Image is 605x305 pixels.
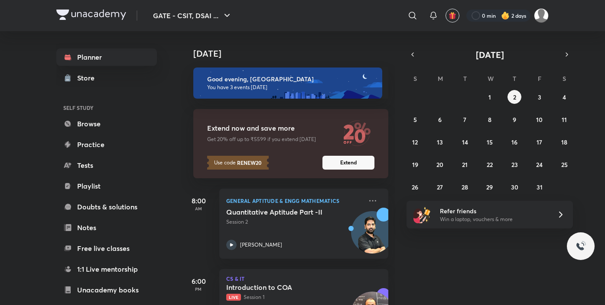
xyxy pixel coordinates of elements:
[562,116,567,124] abbr: October 11, 2025
[412,183,418,191] abbr: October 26, 2025
[56,100,157,115] h6: SELF STUDY
[207,84,374,91] p: You have 3 events [DATE]
[483,90,497,104] button: October 1, 2025
[181,196,216,206] h5: 8:00
[226,276,381,281] p: CS & IT
[483,157,497,171] button: October 22, 2025
[56,198,157,215] a: Doubts & solutions
[486,183,493,191] abbr: October 29, 2025
[536,161,543,169] abbr: October 24, 2025
[458,135,472,149] button: October 14, 2025
[207,75,374,83] h6: Good evening, [GEOGRAPHIC_DATA]
[56,48,157,66] a: Planner
[483,135,497,149] button: October 15, 2025
[413,206,431,223] img: referral
[463,74,467,83] abbr: Tuesday
[56,10,126,22] a: Company Logo
[207,124,340,133] h5: Extend now and save more
[557,157,571,171] button: October 25, 2025
[557,112,571,126] button: October 11, 2025
[561,138,567,146] abbr: October 18, 2025
[488,116,491,124] abbr: October 8, 2025
[440,206,546,215] h6: Refer friends
[537,183,543,191] abbr: October 31, 2025
[458,112,472,126] button: October 7, 2025
[511,138,517,146] abbr: October 16, 2025
[463,116,466,124] abbr: October 7, 2025
[56,69,157,87] a: Store
[226,283,334,292] h5: Introduction to COA
[226,294,241,301] span: Live
[488,93,491,101] abbr: October 1, 2025
[536,116,543,124] abbr: October 10, 2025
[437,138,443,146] abbr: October 13, 2025
[207,136,340,143] p: Get 20% off up to ₹5599 if you extend [DATE]
[557,90,571,104] button: October 4, 2025
[77,73,100,83] div: Store
[462,183,468,191] abbr: October 28, 2025
[557,135,571,149] button: October 18, 2025
[533,135,546,149] button: October 17, 2025
[507,112,521,126] button: October 9, 2025
[507,180,521,194] button: October 30, 2025
[433,112,447,126] button: October 6, 2025
[449,12,456,19] img: avatar
[56,219,157,236] a: Notes
[437,183,443,191] abbr: October 27, 2025
[56,136,157,153] a: Practice
[412,161,418,169] abbr: October 19, 2025
[340,116,374,151] img: Extend now and save more
[433,135,447,149] button: October 13, 2025
[408,112,422,126] button: October 5, 2025
[413,116,417,124] abbr: October 5, 2025
[56,115,157,132] a: Browse
[433,180,447,194] button: October 27, 2025
[240,241,282,249] p: [PERSON_NAME]
[483,180,497,194] button: October 29, 2025
[537,138,542,146] abbr: October 17, 2025
[181,206,216,211] p: AM
[351,216,393,257] img: Avatar
[56,177,157,195] a: Playlist
[563,74,566,83] abbr: Saturday
[533,180,546,194] button: October 31, 2025
[56,157,157,174] a: Tests
[408,135,422,149] button: October 12, 2025
[438,116,442,124] abbr: October 6, 2025
[483,112,497,126] button: October 8, 2025
[181,276,216,286] h5: 6:00
[193,67,382,99] img: evening
[433,157,447,171] button: October 20, 2025
[462,161,468,169] abbr: October 21, 2025
[322,156,374,170] button: Extend
[436,161,443,169] abbr: October 20, 2025
[148,7,237,24] button: GATE - CSIT, DSAI ...
[419,48,561,61] button: [DATE]
[438,74,443,83] abbr: Monday
[226,196,362,206] p: General Aptitude & Engg Mathematics
[408,180,422,194] button: October 26, 2025
[226,208,334,216] h5: Quantitative Aptitude Part -II
[533,90,546,104] button: October 3, 2025
[538,74,541,83] abbr: Friday
[56,10,126,20] img: Company Logo
[513,93,516,101] abbr: October 2, 2025
[563,93,566,101] abbr: October 4, 2025
[487,138,493,146] abbr: October 15, 2025
[513,116,516,124] abbr: October 9, 2025
[487,161,493,169] abbr: October 22, 2025
[236,159,262,167] strong: RENEW20
[501,11,510,20] img: streak
[412,138,418,146] abbr: October 12, 2025
[193,48,397,59] h4: [DATE]
[440,215,546,223] p: Win a laptop, vouchers & more
[534,8,549,23] img: Varsha Sharma
[181,286,216,292] p: PM
[511,183,518,191] abbr: October 30, 2025
[446,9,459,22] button: avatar
[507,90,521,104] button: October 2, 2025
[476,49,504,61] span: [DATE]
[561,161,568,169] abbr: October 25, 2025
[538,93,541,101] abbr: October 3, 2025
[413,74,417,83] abbr: Sunday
